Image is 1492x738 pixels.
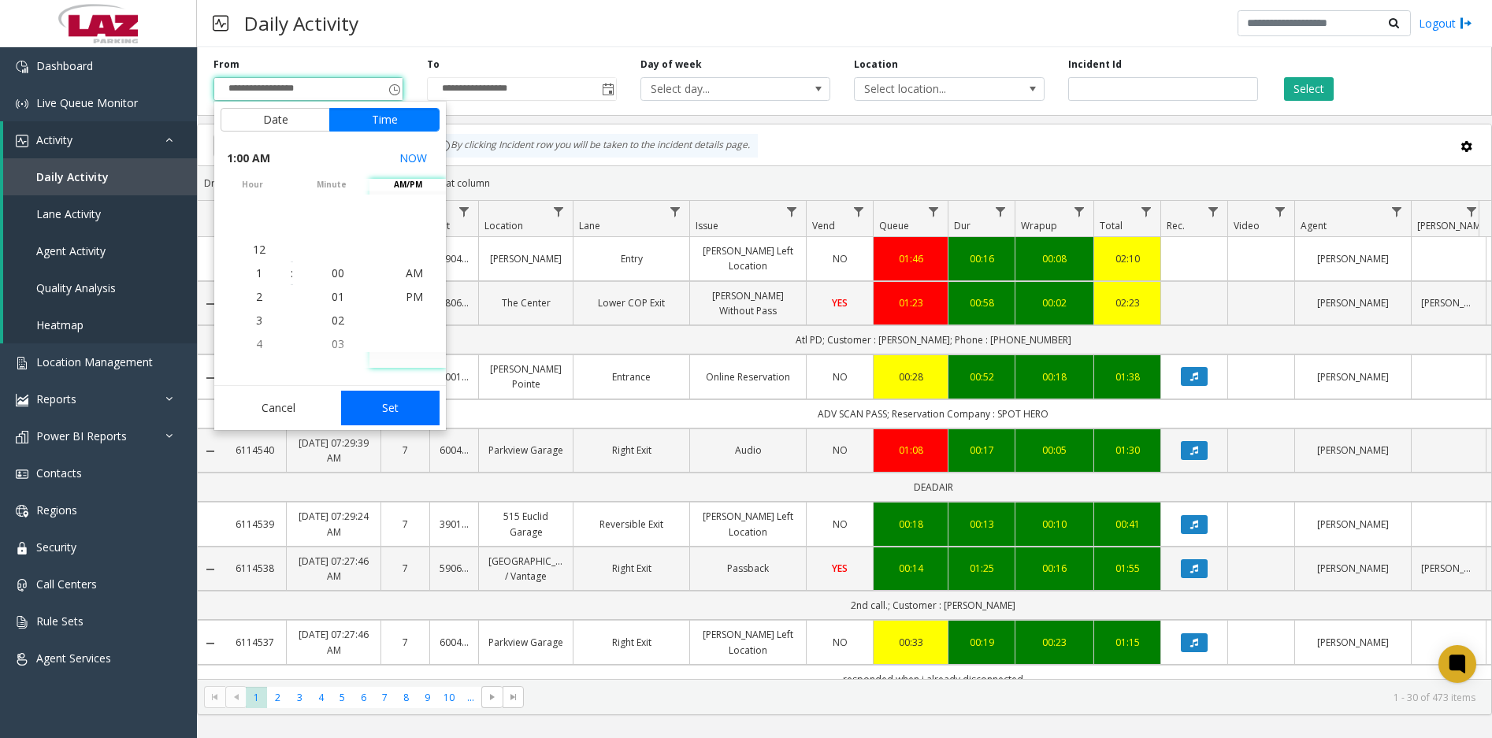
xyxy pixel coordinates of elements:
span: Page 6 [353,687,374,708]
span: Total [1100,219,1123,232]
a: 00:23 [1025,635,1084,650]
a: [PERSON_NAME] Left Location [700,627,796,657]
span: NO [833,252,848,265]
a: [PERSON_NAME] Without Pass [700,288,796,318]
a: 01:38 [1104,369,1151,384]
a: Collapse Details [198,445,223,458]
a: [PERSON_NAME] [1421,295,1476,310]
a: Collapse Details [198,298,223,310]
a: 7 [391,561,420,576]
a: Daily Activity [3,158,197,195]
a: Activity [3,121,197,158]
span: Agent Services [36,651,111,666]
span: minute [293,179,369,191]
a: 02:23 [1104,295,1151,310]
a: 01:23 [883,295,938,310]
span: Video [1234,219,1260,232]
span: YES [832,296,848,310]
a: [DATE] 07:29:39 AM [296,436,371,465]
a: [PERSON_NAME] [1305,443,1401,458]
span: Go to the last page [503,686,524,708]
a: Passback [700,561,796,576]
div: 01:30 [1104,443,1151,458]
a: 7 [391,517,420,532]
span: Select location... [855,78,1005,100]
a: Right Exit [583,443,680,458]
span: hour [214,179,291,191]
a: 00:16 [958,251,1005,266]
a: Dur Filter Menu [990,201,1011,222]
a: [PERSON_NAME] [1305,369,1401,384]
a: Lane Activity [3,195,197,232]
a: Collapse Details [198,637,223,650]
a: Parkview Garage [488,635,563,650]
div: By clicking Incident row you will be taken to the incident details page. [430,134,758,158]
a: 00:52 [958,369,1005,384]
span: Quality Analysis [36,280,116,295]
span: NO [833,370,848,384]
a: Lot Filter Menu [454,201,475,222]
a: 01:46 [883,251,938,266]
img: 'icon' [16,135,28,147]
a: Entry [583,251,680,266]
span: Location [484,219,523,232]
a: 6114540 [232,443,277,458]
span: Heatmap [36,317,84,332]
span: Select day... [641,78,792,100]
a: [DATE] 07:29:24 AM [296,509,371,539]
span: Reports [36,391,76,406]
span: Contacts [36,465,82,480]
a: 600400 [440,443,469,458]
span: 1 [256,265,262,280]
label: Location [854,57,898,72]
a: 600400 [440,635,469,650]
a: 00:17 [958,443,1005,458]
span: 01 [332,289,344,304]
a: NO [816,635,863,650]
span: Issue [696,219,718,232]
a: [DATE] 07:27:46 AM [296,554,371,584]
a: NO [816,251,863,266]
span: NO [833,636,848,649]
div: Drag a column header and drop it here to group by that column [198,169,1491,197]
span: NO [833,517,848,531]
a: [PERSON_NAME] [1305,635,1401,650]
a: 01:15 [1104,635,1151,650]
span: Regions [36,503,77,517]
a: [PERSON_NAME] Pointe [488,362,563,391]
a: [PERSON_NAME] Left Location [700,509,796,539]
span: Dashboard [36,58,93,73]
div: 01:08 [883,443,938,458]
span: Rule Sets [36,614,84,629]
a: 6114539 [232,517,277,532]
a: 02:10 [1104,251,1151,266]
a: 00:02 [1025,295,1084,310]
a: 00:33 [883,635,938,650]
span: Daily Activity [36,169,109,184]
span: Page 8 [395,687,417,708]
span: 2 [256,289,262,304]
a: 00:19 [958,635,1005,650]
a: Entrance [583,369,680,384]
span: Security [36,540,76,554]
span: Vend [812,219,835,232]
button: Date tab [221,108,330,132]
span: Go to the next page [486,691,499,703]
a: Vend Filter Menu [848,201,870,222]
img: pageIcon [213,4,228,43]
a: 00:14 [883,561,938,576]
span: 12 [253,242,265,257]
span: Lane [579,219,600,232]
kendo-pager-info: 1 - 30 of 473 items [533,691,1475,704]
a: [GEOGRAPHIC_DATA] / Vantage [488,554,563,584]
a: 00:05 [1025,443,1084,458]
a: Reversible Exit [583,517,680,532]
a: 6114538 [232,561,277,576]
div: 00:16 [1025,561,1084,576]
